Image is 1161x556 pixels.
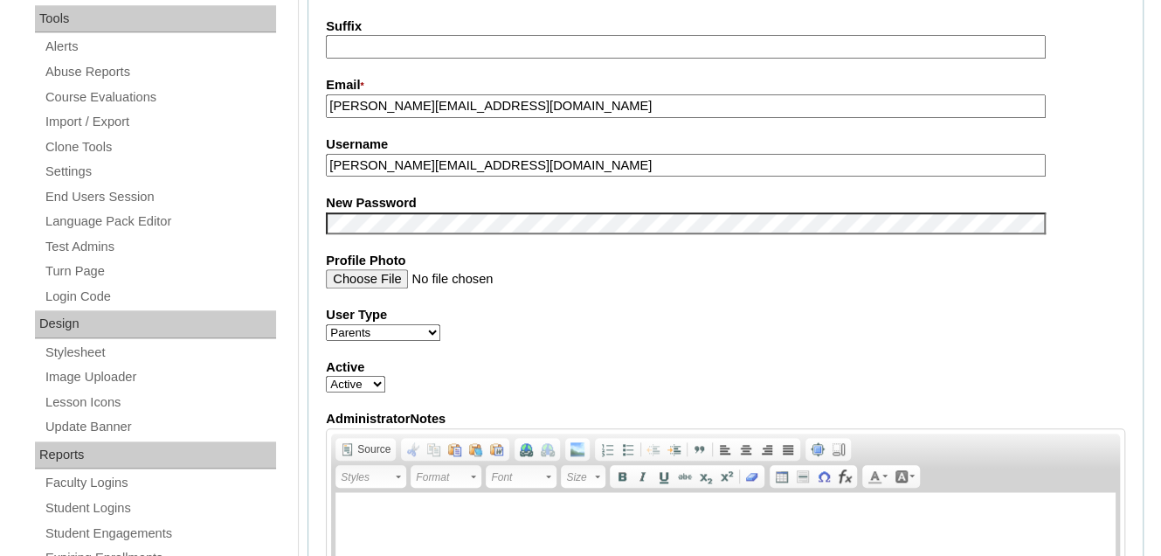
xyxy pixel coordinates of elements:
[561,465,605,488] a: Size
[664,440,685,459] a: Increase Indent
[326,410,1125,428] label: AdministratorNotes
[326,194,1125,212] label: New Password
[44,392,276,414] a: Lesson Icons
[44,497,276,519] a: Student Logins
[326,17,1125,36] label: Suffix
[537,440,558,459] a: Unlink
[44,366,276,388] a: Image Uploader
[416,467,468,488] span: Format
[516,440,537,459] a: Link
[777,440,798,459] a: Justify
[653,467,674,486] a: Underline
[742,467,763,486] a: Remove Format
[35,5,276,33] div: Tools
[674,467,695,486] a: Strike Through
[44,61,276,83] a: Abuse Reports
[566,467,592,488] span: Size
[689,440,710,459] a: Block Quote
[445,440,466,459] a: Paste
[44,186,276,208] a: End Users Session
[771,467,792,486] a: Table
[612,467,632,486] a: Bold
[44,286,276,308] a: Login Code
[715,440,736,459] a: Align Left
[44,236,276,258] a: Test Admins
[44,87,276,108] a: Course Evaluations
[736,440,757,459] a: Center
[44,161,276,183] a: Settings
[618,440,639,459] a: Insert/Remove Bulleted List
[335,465,406,488] a: Styles
[643,440,664,459] a: Decrease Indent
[326,358,1125,377] label: Active
[326,76,1125,95] label: Email
[834,467,855,486] a: Insert Equation
[757,440,777,459] a: Align Right
[828,440,849,459] a: Show Blocks
[44,342,276,364] a: Stylesheet
[44,261,276,282] a: Turn Page
[44,36,276,58] a: Alerts
[491,467,543,488] span: Font
[403,440,424,459] a: Cut
[35,310,276,338] div: Design
[337,440,394,459] a: Source
[487,440,508,459] a: Paste from Word
[326,306,1125,324] label: User Type
[341,467,393,488] span: Styles
[44,111,276,133] a: Import / Export
[44,211,276,233] a: Language Pack Editor
[486,465,556,488] a: Font
[44,472,276,494] a: Faculty Logins
[597,440,618,459] a: Insert/Remove Numbered List
[891,467,918,486] a: Background Color
[813,467,834,486] a: Insert Special Character
[792,467,813,486] a: Insert Horizontal Line
[326,136,1125,154] label: Username
[632,467,653,486] a: Italic
[411,465,481,488] a: Format
[424,440,445,459] a: Copy
[326,252,1125,270] label: Profile Photo
[695,467,716,486] a: Subscript
[44,416,276,438] a: Update Banner
[864,467,891,486] a: Text Color
[716,467,737,486] a: Superscript
[35,441,276,469] div: Reports
[44,523,276,545] a: Student Engagements
[466,440,487,459] a: Paste as plain text
[355,442,390,456] span: Source
[567,440,588,459] a: Add Image
[44,136,276,158] a: Clone Tools
[807,440,828,459] a: Maximize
